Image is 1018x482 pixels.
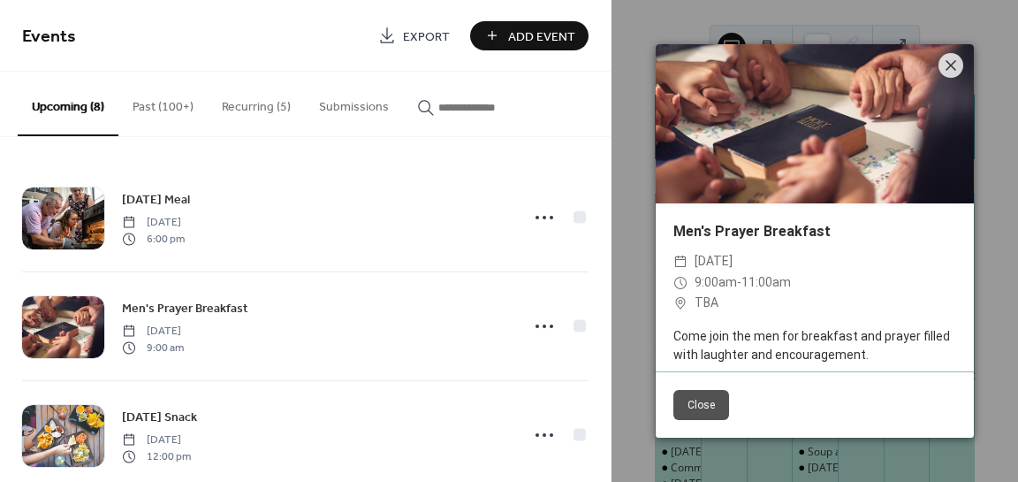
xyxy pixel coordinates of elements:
div: Men's Prayer Breakfast [656,221,974,242]
span: Men's Prayer Breakfast [122,300,248,318]
span: TBA [695,293,718,314]
div: ​ [673,272,688,294]
span: [DATE] [695,251,733,272]
div: Come join the men for breakfast and prayer filled with laughter and encouragement. [656,327,974,364]
a: [DATE] Meal [122,189,190,210]
div: ​ [673,251,688,272]
span: 9:00am [695,275,737,289]
span: Events [22,19,76,54]
span: [DATE] Meal [122,191,190,210]
span: 6:00 pm [122,231,185,247]
span: [DATE] [122,215,185,231]
span: 9:00 am [122,340,184,356]
button: Submissions [305,72,403,134]
a: Export [365,21,463,50]
span: Export [403,27,450,46]
button: Add Event [470,21,589,50]
a: Men's Prayer Breakfast [122,298,248,318]
div: ​ [673,293,688,314]
span: [DATE] Snack [122,409,197,427]
a: [DATE] Snack [122,407,197,427]
span: [DATE] [122,324,184,340]
button: Recurring (5) [208,72,305,134]
span: 12:00 pm [122,448,191,464]
span: 11:00am [741,275,791,289]
span: - [737,275,741,289]
button: Upcoming (8) [18,72,118,136]
button: Past (100+) [118,72,208,134]
span: Add Event [508,27,575,46]
button: Close [673,390,729,420]
span: [DATE] [122,432,191,448]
